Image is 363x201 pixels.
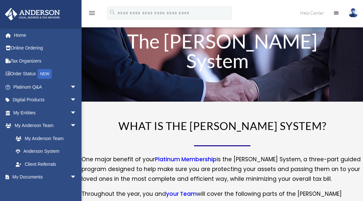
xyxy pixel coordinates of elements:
[110,31,335,74] h1: The [PERSON_NAME] System
[3,8,62,21] img: Anderson Advisors Platinum Portal
[82,155,363,189] p: One major benefit of your is the [PERSON_NAME] System, a three-part guided program designed to he...
[5,29,86,42] a: Home
[5,54,86,67] a: Tax Organizers
[70,106,83,120] span: arrow_drop_down
[9,132,86,145] a: My Anderson Team
[5,171,86,184] a: My Documentsarrow_drop_down
[5,42,86,55] a: Online Ordering
[70,93,83,107] span: arrow_drop_down
[9,145,83,158] a: Anderson System
[5,67,86,81] a: Order StatusNEW
[88,11,96,17] a: menu
[9,158,86,171] a: Client Referrals
[118,119,326,132] span: WHAT IS THE [PERSON_NAME] SYSTEM?
[70,119,83,133] span: arrow_drop_down
[70,171,83,184] span: arrow_drop_down
[348,8,358,18] img: User Pic
[5,93,86,107] a: Digital Productsarrow_drop_down
[5,80,86,93] a: Platinum Q&Aarrow_drop_down
[88,9,96,17] i: menu
[5,119,86,132] a: My Anderson Teamarrow_drop_down
[70,80,83,94] span: arrow_drop_down
[166,190,197,201] a: your Team
[38,69,52,79] div: NEW
[5,106,86,119] a: My Entitiesarrow_drop_down
[155,155,217,166] a: Platinum Membership
[109,9,116,16] i: search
